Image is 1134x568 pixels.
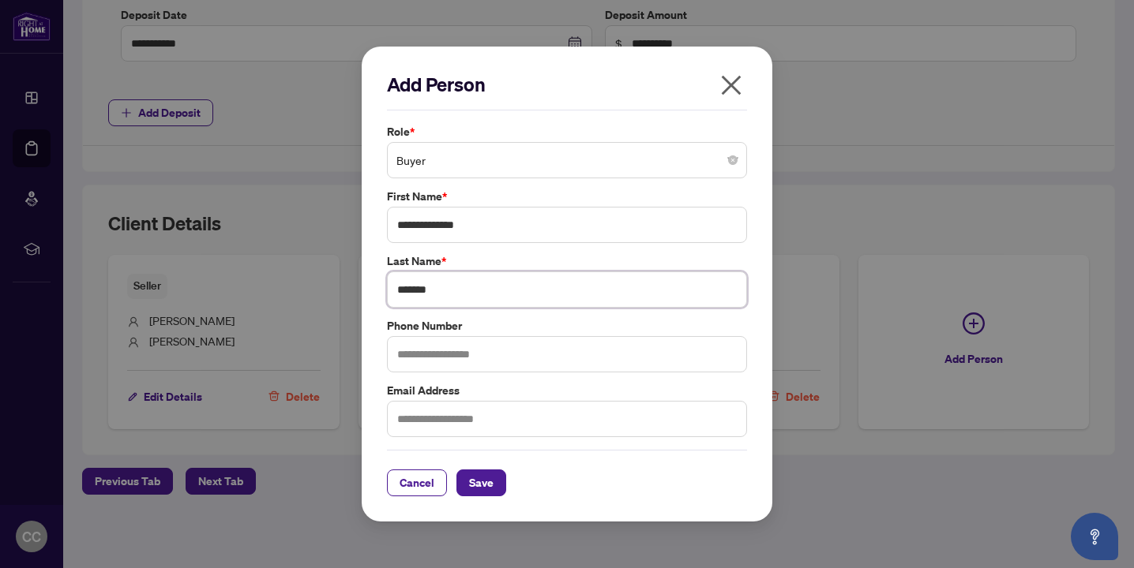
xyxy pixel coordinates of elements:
span: close-circle [728,155,738,165]
span: Buyer [396,145,738,175]
span: Save [469,470,494,495]
span: close [719,73,744,98]
label: Last Name [387,252,747,270]
button: Open asap [1071,513,1118,560]
label: First Name [387,188,747,205]
label: Role [387,123,747,140]
button: Cancel [387,469,447,496]
span: Cancel [400,470,434,495]
label: Phone Number [387,317,747,334]
button: Save [456,469,506,496]
label: Email Address [387,382,747,399]
h2: Add Person [387,72,747,97]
